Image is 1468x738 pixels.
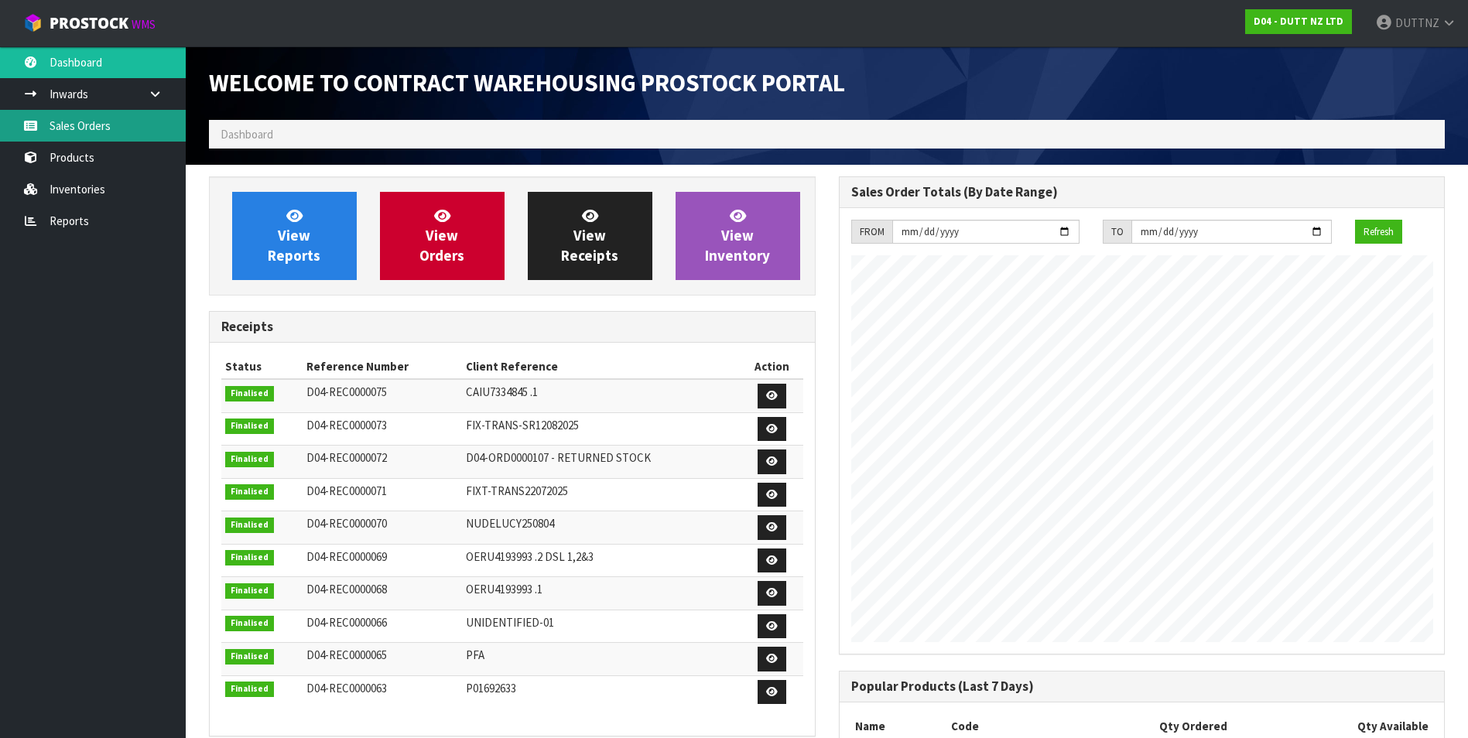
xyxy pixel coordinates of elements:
[466,418,579,432] span: FIX-TRANS-SR12082025
[225,386,274,401] span: Finalised
[221,127,273,142] span: Dashboard
[466,450,651,465] span: D04-ORD0000107 - RETURNED STOCK
[306,681,387,695] span: D04-REC0000063
[306,483,387,498] span: D04-REC0000071
[225,550,274,565] span: Finalised
[221,319,803,334] h3: Receipts
[303,354,462,379] th: Reference Number
[466,582,542,596] span: OERU4193993 .1
[380,192,505,280] a: ViewOrders
[851,679,1433,694] h3: Popular Products (Last 7 Days)
[225,616,274,631] span: Finalised
[225,649,274,665] span: Finalised
[221,354,303,379] th: Status
[306,615,387,630] span: D04-REC0000066
[676,192,800,280] a: ViewInventory
[306,582,387,596] span: D04-REC0000068
[225,484,274,500] span: Finalised
[851,185,1433,200] h3: Sales Order Totals (By Date Range)
[232,192,357,280] a: ViewReports
[225,518,274,533] span: Finalised
[306,450,387,465] span: D04-REC0000072
[1395,15,1439,30] span: DUTTNZ
[132,17,156,32] small: WMS
[225,682,274,697] span: Finalised
[23,13,43,32] img: cube-alt.png
[1355,220,1402,244] button: Refresh
[466,483,568,498] span: FIXT-TRANS22072025
[466,647,484,662] span: PFA
[419,207,464,265] span: View Orders
[528,192,652,280] a: ViewReceipts
[466,384,538,399] span: CAIU7334845 .1
[268,207,320,265] span: View Reports
[561,207,618,265] span: View Receipts
[466,615,554,630] span: UNIDENTIFIED-01
[462,354,741,379] th: Client Reference
[306,516,387,531] span: D04-REC0000070
[1103,220,1131,244] div: TO
[705,207,770,265] span: View Inventory
[225,583,274,599] span: Finalised
[225,452,274,467] span: Finalised
[209,67,845,98] span: Welcome to Contract Warehousing ProStock Portal
[466,516,554,531] span: NUDELUCY250804
[50,13,128,33] span: ProStock
[466,681,516,695] span: P01692633
[466,549,594,564] span: OERU4193993 .2 DSL 1,2&3
[851,220,892,244] div: FROM
[741,354,803,379] th: Action
[225,419,274,434] span: Finalised
[306,549,387,564] span: D04-REC0000069
[306,418,387,432] span: D04-REC0000073
[306,647,387,662] span: D04-REC0000065
[1254,15,1343,28] strong: D04 - DUTT NZ LTD
[306,384,387,399] span: D04-REC0000075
